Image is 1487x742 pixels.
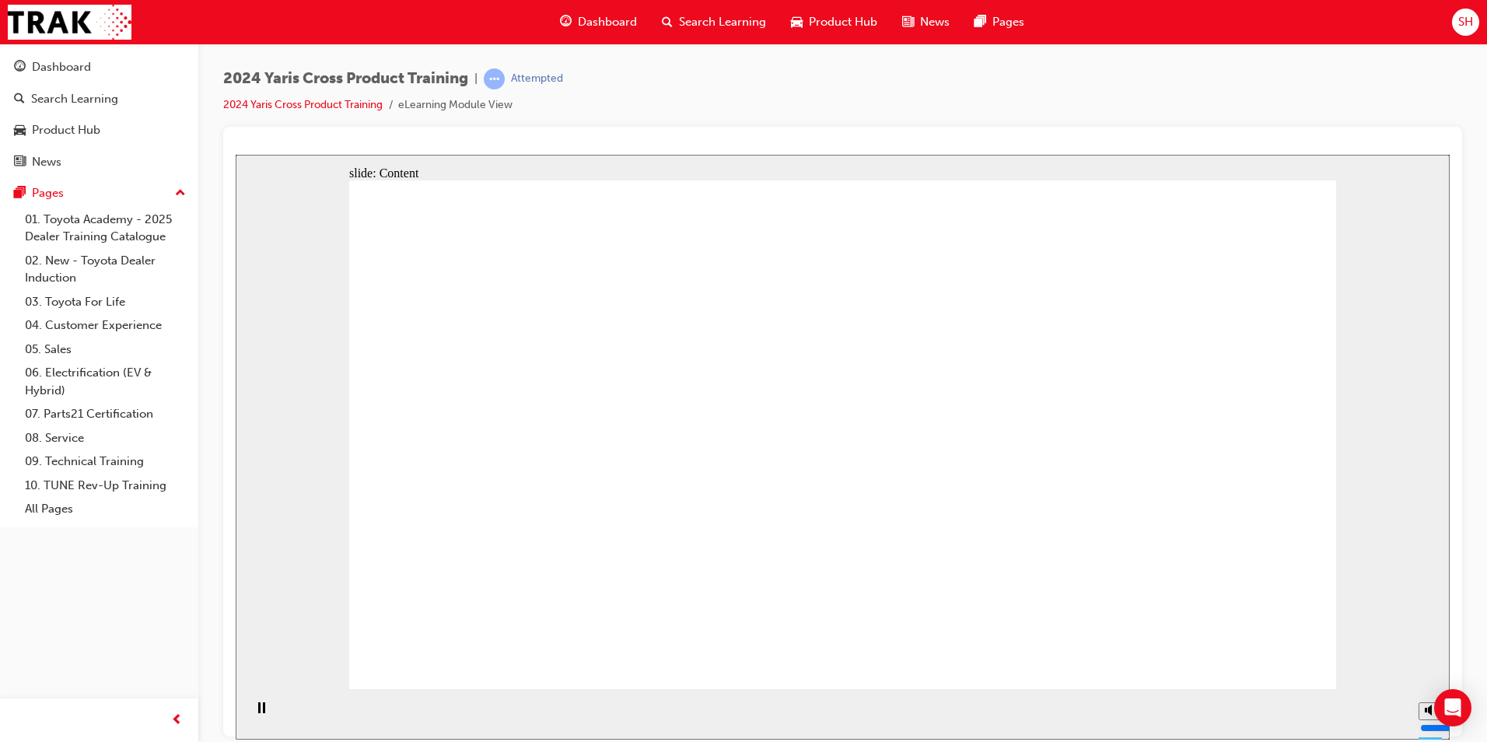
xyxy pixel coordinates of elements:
[19,450,192,474] a: 09. Technical Training
[6,179,192,208] button: Pages
[8,547,34,573] button: Pause (Ctrl+Alt+P)
[223,70,468,88] span: 2024 Yaris Cross Product Training
[6,116,192,145] a: Product Hub
[6,50,192,179] button: DashboardSearch LearningProduct HubNews
[8,534,34,585] div: playback controls
[19,497,192,521] a: All Pages
[6,53,192,82] a: Dashboard
[19,361,192,402] a: 06. Electrification (EV & Hybrid)
[19,474,192,498] a: 10. TUNE Rev-Up Training
[962,6,1037,38] a: pages-iconPages
[8,5,131,40] img: Trak
[32,153,61,171] div: News
[398,96,513,114] li: eLearning Module View
[31,90,118,108] div: Search Learning
[920,13,950,31] span: News
[14,61,26,75] span: guage-icon
[175,184,186,204] span: up-icon
[14,156,26,170] span: news-icon
[679,13,766,31] span: Search Learning
[992,13,1024,31] span: Pages
[484,68,505,89] span: learningRecordVerb_ATTEMPT-icon
[6,148,192,177] a: News
[6,85,192,114] a: Search Learning
[19,426,192,450] a: 08. Service
[474,70,478,88] span: |
[560,12,572,32] span: guage-icon
[809,13,877,31] span: Product Hub
[578,13,637,31] span: Dashboard
[778,6,890,38] a: car-iconProduct Hub
[32,58,91,76] div: Dashboard
[1458,13,1473,31] span: SH
[19,402,192,426] a: 07. Parts21 Certification
[171,711,183,730] span: prev-icon
[1183,548,1208,565] button: Mute (Ctrl+Alt+M)
[14,187,26,201] span: pages-icon
[649,6,778,38] a: search-iconSearch Learning
[1452,9,1479,36] button: SH
[19,208,192,249] a: 01. Toyota Academy - 2025 Dealer Training Catalogue
[223,98,383,111] a: 2024 Yaris Cross Product Training
[1184,567,1285,579] input: volume
[791,12,803,32] span: car-icon
[19,290,192,314] a: 03. Toyota For Life
[32,121,100,139] div: Product Hub
[974,12,986,32] span: pages-icon
[890,6,962,38] a: news-iconNews
[32,184,64,202] div: Pages
[14,93,25,107] span: search-icon
[19,249,192,290] a: 02. New - Toyota Dealer Induction
[1434,689,1471,726] div: Open Intercom Messenger
[19,338,192,362] a: 05. Sales
[662,12,673,32] span: search-icon
[1175,534,1206,585] div: misc controls
[19,313,192,338] a: 04. Customer Experience
[902,12,914,32] span: news-icon
[14,124,26,138] span: car-icon
[548,6,649,38] a: guage-iconDashboard
[511,72,563,86] div: Attempted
